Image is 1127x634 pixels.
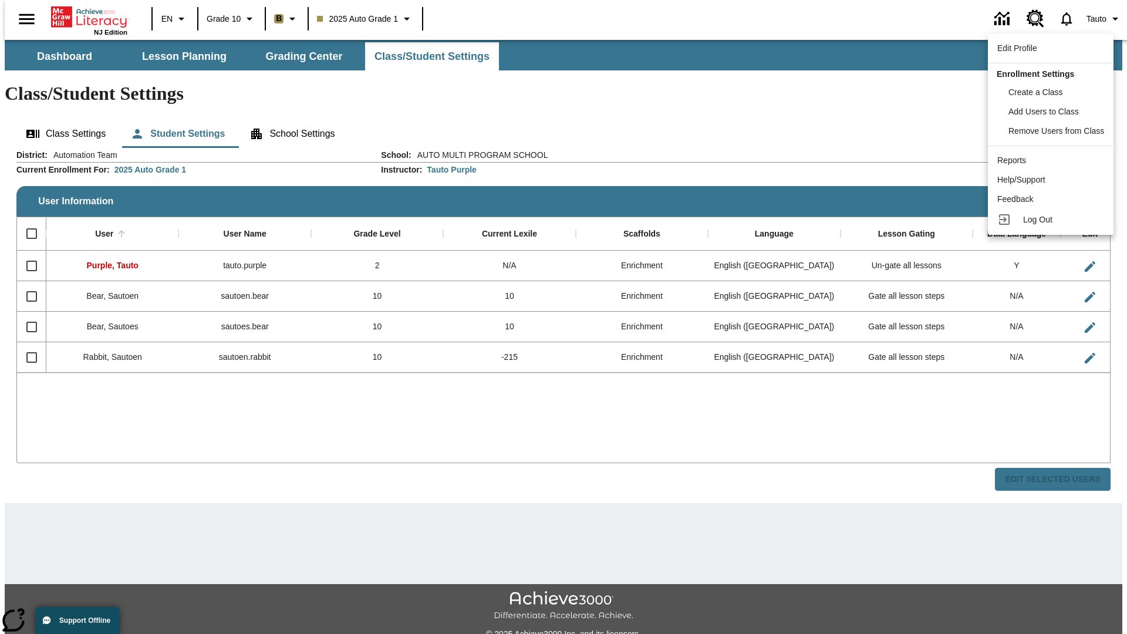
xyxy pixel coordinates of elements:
span: Remove Users from Class [1008,126,1104,136]
span: Log Out [1023,215,1052,224]
span: Reports [997,156,1026,165]
span: Help/Support [997,175,1045,184]
span: Add Users to Class [1008,107,1079,116]
span: Feedback [997,194,1033,204]
span: Create a Class [1008,87,1063,97]
span: Enrollment Settings [997,69,1074,79]
span: Edit Profile [997,43,1037,53]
